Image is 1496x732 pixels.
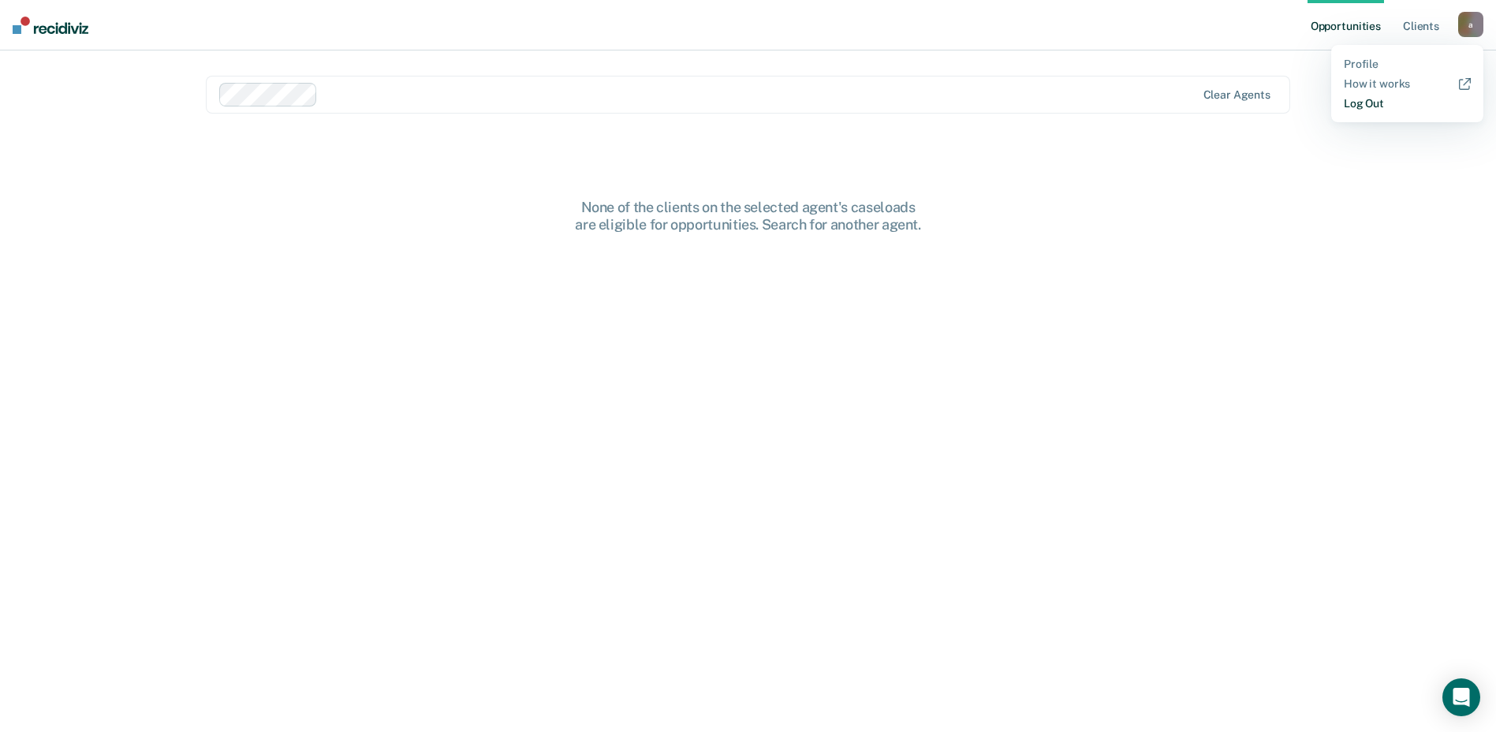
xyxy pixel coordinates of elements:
button: a [1458,12,1483,37]
a: Log Out [1344,97,1471,110]
a: Profile [1344,58,1471,71]
div: None of the clients on the selected agent's caseloads are eligible for opportunities. Search for ... [496,199,1001,233]
a: How it works [1344,77,1471,91]
img: Recidiviz [13,17,88,34]
div: Clear agents [1203,88,1270,102]
div: Open Intercom Messenger [1442,678,1480,716]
